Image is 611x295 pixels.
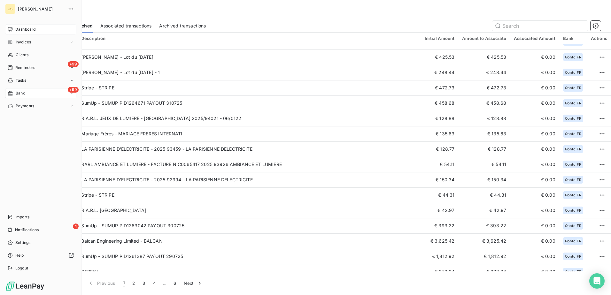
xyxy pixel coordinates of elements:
span: Qonto FR [565,239,581,243]
td: € 0.00 [510,157,559,172]
td: € 0.00 [510,111,559,126]
td: S.A.R.L. JEUX DE LUMIERE - [GEOGRAPHIC_DATA] 2025/94021 - 06/0122 [77,111,421,126]
button: 2 [128,276,139,290]
td: € 0.00 [510,95,559,111]
span: Reminders [15,65,35,71]
span: +99 [68,61,79,67]
span: +99 [68,87,79,93]
button: Previous [84,276,119,290]
a: Invoices [5,37,76,47]
td: € 0.00 [510,218,559,233]
span: 4 [73,223,79,229]
span: Qonto FR [565,132,581,136]
button: 1 [119,276,128,290]
span: Qonto FR [565,86,581,90]
button: 6 [170,276,180,290]
td: € 150.34 [458,172,510,187]
a: Dashboard [5,24,76,34]
td: € 54.11 [458,157,510,172]
td: € 393.22 [458,218,510,233]
td: € 3,625.42 [421,233,458,249]
span: … [159,278,170,288]
td: € 393.22 [421,218,458,233]
div: Description [81,36,417,41]
td: € 0.00 [510,49,559,65]
img: Logo LeanPay [5,281,45,291]
td: € 0.00 [510,233,559,249]
span: Logout [15,265,28,271]
div: Actions [591,36,607,41]
td: CERFAV [77,264,421,279]
span: Qonto FR [565,208,581,212]
td: LA PARISIENNE D'ELECTRICITE - 2025 92994 - LA PARISIENNE DELECTRICITE [77,172,421,187]
td: Balcan Engineering Limited - BALCAN [77,233,421,249]
td: € 0.00 [510,126,559,141]
td: [PERSON_NAME] - Lot du [DATE] - 1 [77,65,421,80]
a: Clients [5,50,76,60]
button: 4 [149,276,159,290]
span: Bank [16,90,25,96]
td: € 0.00 [510,172,559,187]
span: Imports [15,214,29,220]
td: € 425.53 [421,49,458,65]
div: GS [5,4,15,14]
span: Qonto FR [565,147,581,151]
td: € 128.88 [421,111,458,126]
td: € 0.00 [510,264,559,279]
span: Tasks [16,78,27,83]
td: € 128.77 [421,141,458,157]
td: [PERSON_NAME] - Lot du [DATE] [77,49,421,65]
span: Associated transactions [100,23,151,29]
td: € 0.00 [510,65,559,80]
span: Qonto FR [565,101,581,105]
a: Imports [5,212,76,222]
td: € 42.97 [458,203,510,218]
td: € 54.11 [421,157,458,172]
td: € 150.34 [421,172,458,187]
td: SumUp - SUMUP PID1261387 PAYOUT 290725 [77,249,421,264]
td: € 135.63 [421,126,458,141]
td: € 128.77 [458,141,510,157]
a: Settings [5,238,76,248]
div: Amount to Associate [462,36,506,41]
button: 3 [139,276,149,290]
span: Qonto FR [565,224,581,228]
td: € 0.00 [510,187,559,203]
span: Qonto FR [565,163,581,166]
a: Help [5,250,76,261]
td: € 272.04 [421,264,458,279]
td: € 248.44 [458,65,510,80]
td: € 472.73 [458,80,510,95]
span: Qonto FR [565,71,581,74]
span: Qonto FR [565,254,581,258]
td: € 42.97 [421,203,458,218]
td: € 0.00 [510,203,559,218]
a: Payments [5,101,76,111]
span: Archived transactions [159,23,206,29]
td: € 1,812.92 [458,249,510,264]
td: SumUp - SUMUP PID1263042 PAYOUT 300725 [77,218,421,233]
span: Invoices [16,39,31,45]
button: Next [180,276,207,290]
div: Initial Amount [425,36,454,41]
td: SumUp - SUMUP PID1264671 PAYOUT 310725 [77,95,421,111]
span: Settings [15,240,30,246]
input: Search [492,21,588,31]
td: S.A.R.L. [GEOGRAPHIC_DATA] [77,203,421,218]
td: € 44.31 [458,187,510,203]
span: Qonto FR [565,178,581,182]
a: +99Reminders [5,63,76,73]
td: € 0.00 [510,249,559,264]
span: Help [15,253,24,258]
span: Dashboard [15,26,35,32]
td: € 0.00 [510,141,559,157]
span: [PERSON_NAME] [18,6,64,11]
a: Tasks [5,75,76,86]
div: Associated Amount [514,36,555,41]
span: Payments [16,103,34,109]
span: Clients [16,52,28,58]
td: € 44.31 [421,187,458,203]
td: Mariage Frères - MARIAGE FRERES INTERNATI [77,126,421,141]
div: Open Intercom Messenger [589,273,605,289]
a: +99Bank [5,88,76,98]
